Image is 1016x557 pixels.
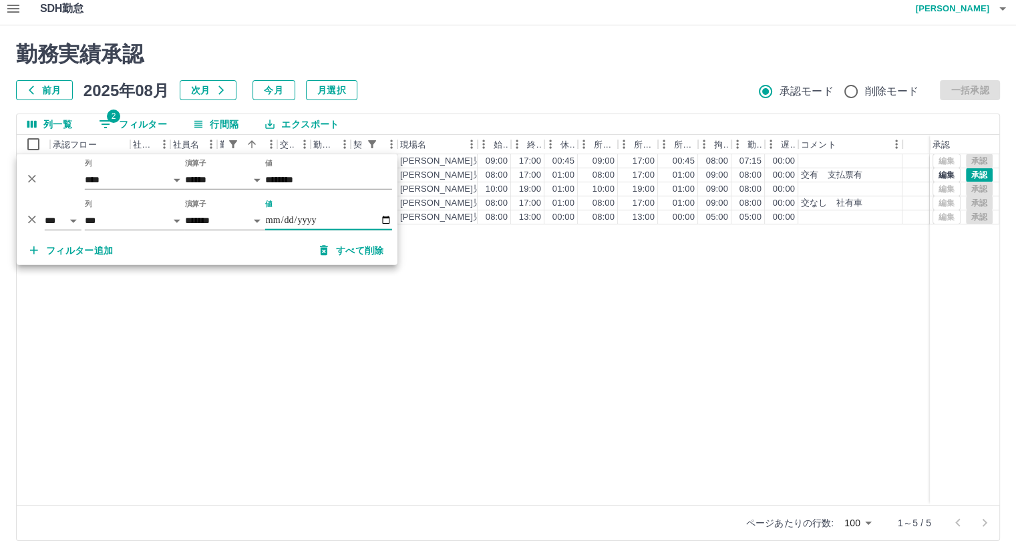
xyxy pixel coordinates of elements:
[173,135,199,154] div: 社員名
[592,183,615,196] div: 10:00
[773,155,795,168] div: 00:00
[53,135,97,154] div: 承認フロー
[85,199,92,209] label: 列
[309,238,395,262] button: すべて削除
[50,135,130,154] div: 承認フロー
[552,211,574,224] div: 00:00
[170,135,217,154] div: 社員名
[673,169,695,182] div: 01:00
[739,183,761,196] div: 08:00
[486,183,508,196] div: 10:00
[706,155,728,168] div: 08:00
[633,211,655,224] div: 13:00
[933,168,961,182] button: 編集
[519,155,541,168] div: 17:00
[277,135,311,154] div: 交通費
[519,169,541,182] div: 17:00
[839,514,876,533] div: 100
[400,211,517,224] div: [PERSON_NAME]児童クラブ
[765,135,798,154] div: 遅刻等
[746,516,834,530] p: ページあたりの行数:
[930,135,999,154] div: 承認
[552,169,574,182] div: 01:00
[201,134,221,154] button: メニュー
[519,183,541,196] div: 19:00
[739,155,761,168] div: 07:15
[714,135,729,154] div: 拘束
[747,135,762,154] div: 勤務
[739,169,761,182] div: 08:00
[265,158,273,168] label: 値
[335,134,355,154] button: メニュー
[731,135,765,154] div: 勤務
[773,183,795,196] div: 00:00
[592,197,615,210] div: 08:00
[633,183,655,196] div: 19:00
[592,169,615,182] div: 08:00
[673,183,695,196] div: 01:00
[674,135,695,154] div: 所定休憩
[83,80,169,100] h5: 2025年08月
[185,158,206,168] label: 演算子
[618,135,658,154] div: 所定終業
[486,197,508,210] div: 08:00
[261,134,281,154] button: メニュー
[280,135,295,154] div: 交通費
[527,135,542,154] div: 終業
[773,197,795,210] div: 00:00
[886,134,906,154] button: メニュー
[898,516,931,530] p: 1～5 / 5
[351,135,397,154] div: 契約コード
[183,114,249,134] button: 行間隔
[85,158,92,168] label: 列
[400,197,517,210] div: [PERSON_NAME]児童クラブ
[594,135,615,154] div: 所定開始
[706,211,728,224] div: 05:00
[552,197,574,210] div: 01:00
[739,211,761,224] div: 05:00
[462,134,482,154] button: メニュー
[633,169,655,182] div: 17:00
[494,135,508,154] div: 始業
[511,135,544,154] div: 終業
[180,80,236,100] button: 次月
[400,155,517,168] div: [PERSON_NAME]児童クラブ
[217,135,277,154] div: 勤務日
[966,168,993,182] button: 承認
[400,169,517,182] div: [PERSON_NAME]児童クラブ
[698,135,731,154] div: 拘束
[311,135,351,154] div: 勤務区分
[933,135,950,154] div: 承認
[578,135,618,154] div: 所定開始
[17,154,397,265] div: フィルター表示
[781,135,796,154] div: 遅刻等
[133,135,154,154] div: 社員番号
[88,114,178,134] button: フィルター表示
[22,209,42,229] button: 削除
[801,135,836,154] div: コメント
[552,183,574,196] div: 01:00
[801,197,862,210] div: 交なし 社有車
[242,135,261,154] button: ソート
[130,135,170,154] div: 社員番号
[295,134,315,154] button: メニュー
[486,211,508,224] div: 08:00
[592,155,615,168] div: 09:00
[478,135,511,154] div: 始業
[592,211,615,224] div: 08:00
[780,83,834,100] span: 承認モード
[658,135,698,154] div: 所定休憩
[363,135,381,154] button: フィルター表示
[22,168,42,188] button: 削除
[107,110,120,123] span: 2
[633,197,655,210] div: 17:00
[634,135,655,154] div: 所定終業
[706,169,728,182] div: 09:00
[560,135,575,154] div: 休憩
[673,155,695,168] div: 00:45
[673,211,695,224] div: 00:00
[801,169,862,182] div: 交有 支払票有
[381,134,401,154] button: メニュー
[706,197,728,210] div: 09:00
[45,211,81,230] select: 論理演算子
